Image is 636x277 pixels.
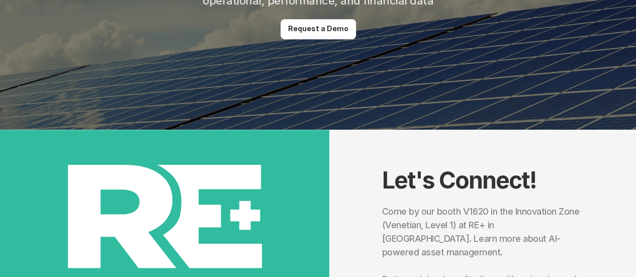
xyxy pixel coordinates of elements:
iframe: Chat Widget [586,229,636,277]
p: Request a Demo [288,25,348,33]
h1: Let's Connect! [382,166,583,194]
a: Request a Demo [281,19,356,39]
